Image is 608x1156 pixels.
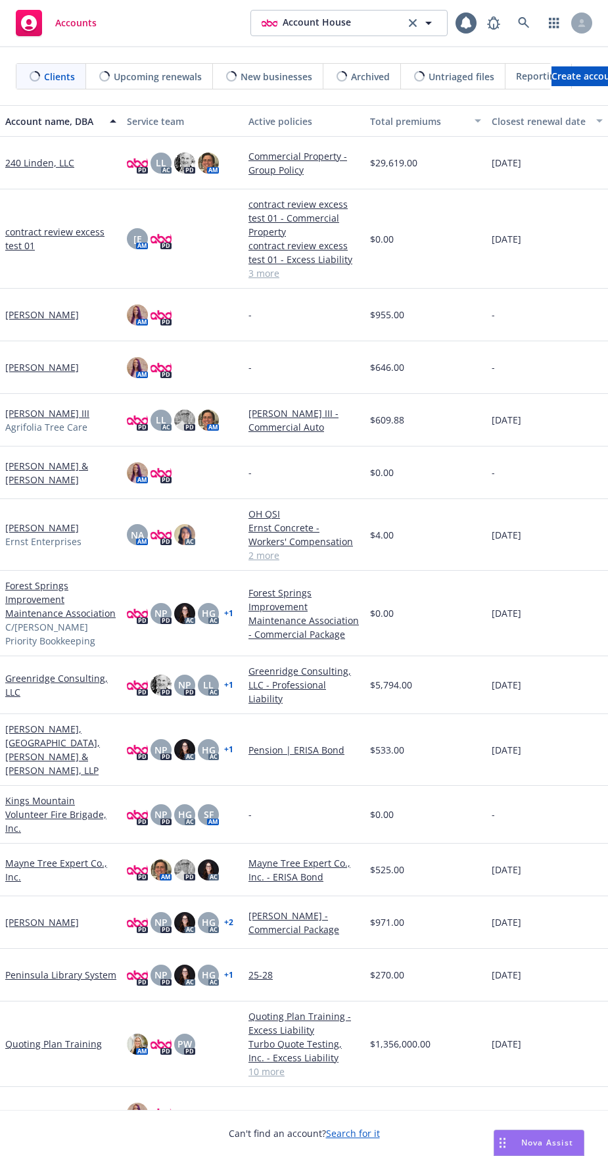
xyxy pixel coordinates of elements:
[127,1034,148,1055] img: photo
[429,70,494,84] span: Untriaged files
[151,524,172,545] img: photo
[151,304,172,325] img: photo
[248,360,252,374] span: -
[5,406,89,420] a: [PERSON_NAME] III
[5,968,116,982] a: Peninsula Library System
[5,915,79,929] a: [PERSON_NAME]
[5,535,82,548] span: Ernst Enterprises
[248,743,360,757] a: Pension | ERISA Bond
[11,5,102,41] a: Accounts
[114,70,202,84] span: Upcoming renewals
[154,743,168,757] span: NP
[131,528,144,542] span: NA
[151,859,172,880] img: photo
[5,225,116,253] a: contract review excess test 01
[492,156,521,170] span: [DATE]
[370,678,412,692] span: $5,794.00
[202,915,216,929] span: HG
[248,308,252,322] span: -
[492,606,521,620] span: [DATE]
[127,912,148,933] img: photo
[370,1037,431,1051] span: $1,356,000.00
[151,675,172,696] img: photo
[127,410,148,431] img: photo
[127,304,148,325] img: photo
[151,1103,172,1124] img: photo
[248,664,360,706] a: Greenridge Consulting, LLC - Professional Liability
[127,603,148,624] img: photo
[492,466,495,479] span: -
[492,114,588,128] div: Closest renewal date
[370,413,404,427] span: $609.88
[224,971,233,979] a: + 1
[248,406,360,434] a: [PERSON_NAME] III - Commercial Auto
[492,1106,495,1120] span: -
[326,1127,380,1140] a: Search for it
[248,1065,360,1078] a: 10 more
[492,528,521,542] span: [DATE]
[370,114,467,128] div: Total premiums
[492,308,495,322] span: -
[224,681,233,689] a: + 1
[248,1009,360,1037] a: Quoting Plan Training - Excess Liability
[370,743,404,757] span: $533.00
[127,357,148,378] img: photo
[174,965,195,986] img: photo
[492,232,521,246] span: [DATE]
[511,10,537,36] a: Search
[198,859,219,880] img: photo
[174,912,195,933] img: photo
[248,197,360,239] a: contract review excess test 01 - Commercial Property
[248,466,252,479] span: -
[248,856,360,884] a: Mayne Tree Expert Co., Inc. - ERISA Bond
[202,968,216,982] span: HG
[202,606,216,620] span: HG
[154,807,168,821] span: NP
[174,603,195,624] img: photo
[405,15,421,31] a: clear selection
[178,678,191,692] span: NP
[370,968,404,982] span: $270.00
[5,1106,79,1120] a: [PERSON_NAME]
[370,156,417,170] span: $29,619.00
[203,678,214,692] span: LL
[248,149,360,177] a: Commercial Property - Group Policy
[174,859,195,880] img: photo
[156,156,166,170] span: LL
[492,968,521,982] span: [DATE]
[492,743,521,757] span: [DATE]
[248,507,360,521] a: OH QSI
[127,153,148,174] img: photo
[248,521,360,548] a: Ernst Concrete - Workers' Compensation
[492,678,521,692] span: [DATE]
[122,105,243,137] button: Service team
[283,15,351,31] span: Account House
[5,620,116,648] span: C/[PERSON_NAME] Priority Bookkeeping
[44,70,75,84] span: Clients
[151,357,172,378] img: photo
[248,968,360,982] a: 25-28
[492,863,521,877] span: [DATE]
[250,10,448,36] button: photoAccount Houseclear selection
[174,524,195,545] img: photo
[5,308,79,322] a: [PERSON_NAME]
[127,965,148,986] img: photo
[492,360,495,374] span: -
[127,462,148,483] img: photo
[5,794,116,835] a: Kings Mountain Volunteer Fire Brigade, Inc.
[127,114,238,128] div: Service team
[178,807,192,821] span: HG
[224,919,233,927] a: + 2
[229,1126,380,1140] span: Can't find an account?
[492,413,521,427] span: [DATE]
[127,739,148,760] img: photo
[516,69,561,83] span: Reporting
[494,1130,511,1155] div: Drag to move
[370,606,394,620] span: $0.00
[5,114,102,128] div: Account name, DBA
[370,232,394,246] span: $0.00
[248,266,360,280] a: 3 more
[492,1037,521,1051] span: [DATE]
